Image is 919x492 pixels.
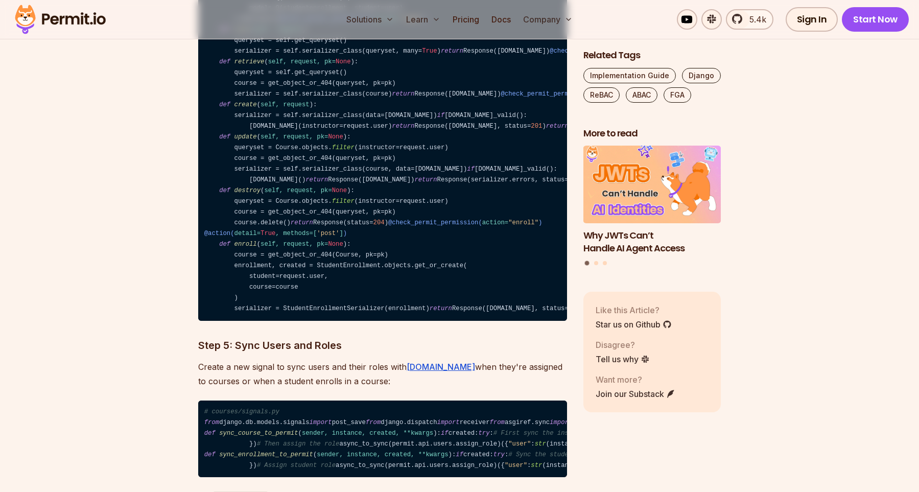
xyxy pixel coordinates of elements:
[505,462,527,469] span: "user"
[508,219,538,226] span: "enroll"
[583,127,721,140] h2: More to read
[336,58,350,65] span: None
[261,230,275,237] span: True
[583,146,721,255] a: Why JWTs Can’t Handle AI Agent AccessWhy JWTs Can’t Handle AI Agent Access
[234,133,257,140] span: update
[204,419,219,426] span: from
[596,353,650,365] a: Tell us why
[583,87,620,103] a: ReBAC
[234,187,261,194] span: destroy
[842,7,909,32] a: Start Now
[291,219,313,226] span: return
[219,241,230,248] span: def
[317,230,339,237] span: 'post'
[234,58,265,65] span: retrieve
[257,462,336,469] span: # Assign student role
[261,241,343,248] span: self, request, pk=
[449,9,483,30] a: Pricing
[234,101,257,108] span: create
[508,440,531,448] span: "user"
[198,337,567,354] h3: Step 5: Sync Users and Roles
[489,419,504,426] span: from
[234,241,257,248] span: enroll
[493,430,614,437] span: # First sync the instructor user
[204,408,279,415] span: # courses/signals.py
[234,230,343,237] span: detail= , methods=[ ]
[332,187,347,194] span: None
[482,219,538,226] span: action=
[726,9,773,30] a: 5.4k
[786,7,838,32] a: Sign In
[583,146,721,224] img: Why JWTs Can’t Handle AI Agent Access
[392,90,414,98] span: return
[414,176,437,183] span: return
[219,430,298,437] span: sync_course_to_permit
[501,90,648,98] span: @check_permit_permission( )
[508,451,595,458] span: # Sync the student user
[317,451,448,458] span: sender, instance, created, **kwargs
[302,430,433,437] span: sender, instance, created, **kwargs
[219,133,230,140] span: def
[519,9,577,30] button: Company
[546,123,569,130] span: return
[467,166,475,173] span: if
[261,133,343,140] span: self, request, pk=
[328,241,343,248] span: None
[268,58,351,65] span: self, request, pk=
[422,48,437,55] span: True
[583,229,721,255] h3: Why JWTs Can’t Handle AI Agent Access
[310,419,332,426] span: import
[437,419,460,426] span: import
[342,9,398,30] button: Solutions
[204,230,347,237] span: @action( )
[441,430,449,437] span: if
[219,451,313,458] span: sync_enrollment_to_permit
[456,451,463,458] span: if
[264,187,347,194] span: self, request, pk=
[332,144,355,151] span: filter
[441,48,463,55] span: return
[583,68,676,83] a: Implementation Guide
[583,146,721,255] li: 1 of 3
[328,133,343,140] span: None
[535,440,546,448] span: str
[305,176,328,183] span: return
[204,430,216,437] span: def
[596,318,672,331] a: Star us on Github
[198,360,567,388] p: Create a new signal to sync users and their roles with when they're assigned to courses or when a...
[743,13,766,26] span: 5.4k
[10,2,110,37] img: Permit logo
[603,262,607,266] button: Go to slide 3
[585,261,590,266] button: Go to slide 1
[493,451,505,458] span: try
[596,304,672,316] p: Like this Article?
[550,419,572,426] span: import
[366,419,381,426] span: from
[219,101,230,108] span: def
[257,440,340,448] span: # Then assign the role
[388,219,542,226] span: @check_permit_permission( )
[204,451,216,458] span: def
[430,305,452,312] span: return
[594,262,598,266] button: Go to slide 2
[596,339,650,351] p: Disagree?
[531,123,542,130] span: 201
[437,112,445,119] span: if
[583,49,721,62] h2: Related Tags
[261,101,310,108] span: self, request
[219,58,230,65] span: def
[664,87,691,103] a: FGA
[583,146,721,267] div: Posts
[682,68,721,83] a: Django
[198,401,567,478] code: django.db.models.signals post_save django.dispatch receiver asgiref.sync async_to_sync .models Co...
[373,219,385,226] span: 204
[626,87,657,103] a: ABAC
[487,9,515,30] a: Docs
[407,362,475,372] a: [DOMAIN_NAME]
[402,9,444,30] button: Learn
[392,123,414,130] span: return
[332,198,355,205] span: filter
[596,388,675,400] a: Join our Substack
[531,462,542,469] span: str
[596,373,675,386] p: Want more?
